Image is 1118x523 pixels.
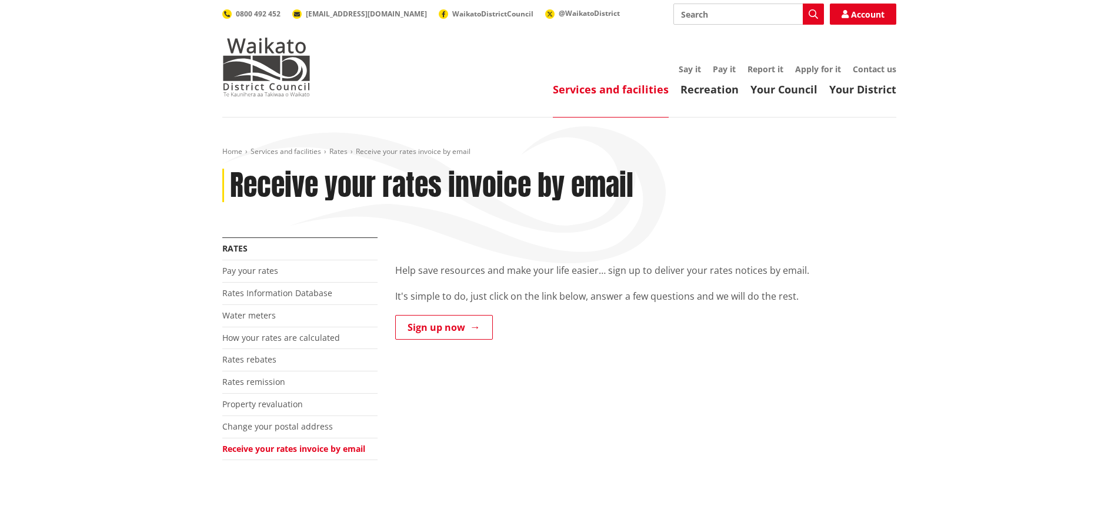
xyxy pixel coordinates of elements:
[680,82,739,96] a: Recreation
[230,169,633,203] h1: Receive your rates invoice by email
[553,82,669,96] a: Services and facilities
[222,265,278,276] a: Pay your rates
[222,147,896,157] nav: breadcrumb
[222,146,242,156] a: Home
[222,38,311,96] img: Waikato District Council - Te Kaunihera aa Takiwaa o Waikato
[292,9,427,19] a: [EMAIL_ADDRESS][DOMAIN_NAME]
[222,421,333,432] a: Change your postal address
[222,287,332,299] a: Rates Information Database
[356,146,470,156] span: Receive your rates invoice by email
[679,63,701,75] a: Say it
[395,289,896,303] p: It's simple to do, just click on the link below, answer a few questions and we will do the rest.
[795,63,841,75] a: Apply for it
[747,63,783,75] a: Report it
[306,9,427,19] span: [EMAIL_ADDRESS][DOMAIN_NAME]
[829,82,896,96] a: Your District
[395,315,493,340] a: Sign up now
[395,263,896,277] p: Help save resources and make your life easier… sign up to deliver your rates notices by email.
[236,9,281,19] span: 0800 492 452
[222,376,285,387] a: Rates remission
[222,398,303,410] a: Property revaluation
[559,8,620,18] span: @WaikatoDistrict
[222,243,248,254] a: Rates
[329,146,348,156] a: Rates
[830,4,896,25] a: Account
[750,82,817,96] a: Your Council
[222,310,276,321] a: Water meters
[222,354,276,365] a: Rates rebates
[545,8,620,18] a: @WaikatoDistrict
[713,63,736,75] a: Pay it
[222,332,340,343] a: How your rates are calculated
[452,9,533,19] span: WaikatoDistrictCouncil
[222,9,281,19] a: 0800 492 452
[251,146,321,156] a: Services and facilities
[439,9,533,19] a: WaikatoDistrictCouncil
[222,443,365,454] a: Receive your rates invoice by email
[853,63,896,75] a: Contact us
[673,4,824,25] input: Search input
